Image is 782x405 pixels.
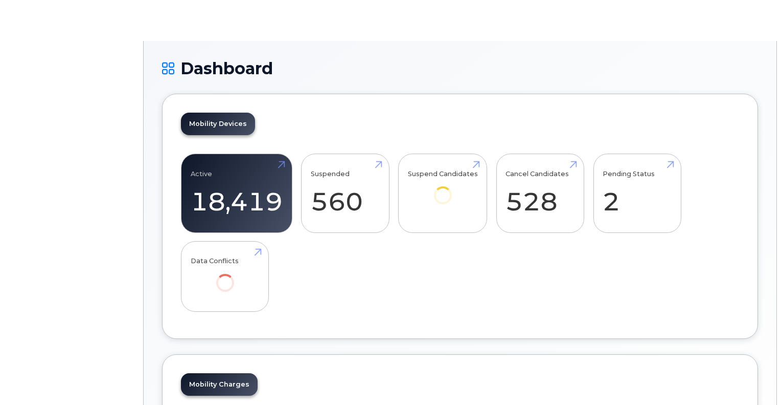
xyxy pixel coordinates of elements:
a: Data Conflicts [191,247,260,306]
h1: Dashboard [162,59,758,77]
a: Active 18,419 [191,160,283,227]
a: Suspend Candidates [408,160,478,219]
a: Mobility Devices [181,113,255,135]
a: Pending Status 2 [603,160,672,227]
a: Suspended 560 [311,160,380,227]
a: Mobility Charges [181,373,258,396]
a: Cancel Candidates 528 [505,160,574,227]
